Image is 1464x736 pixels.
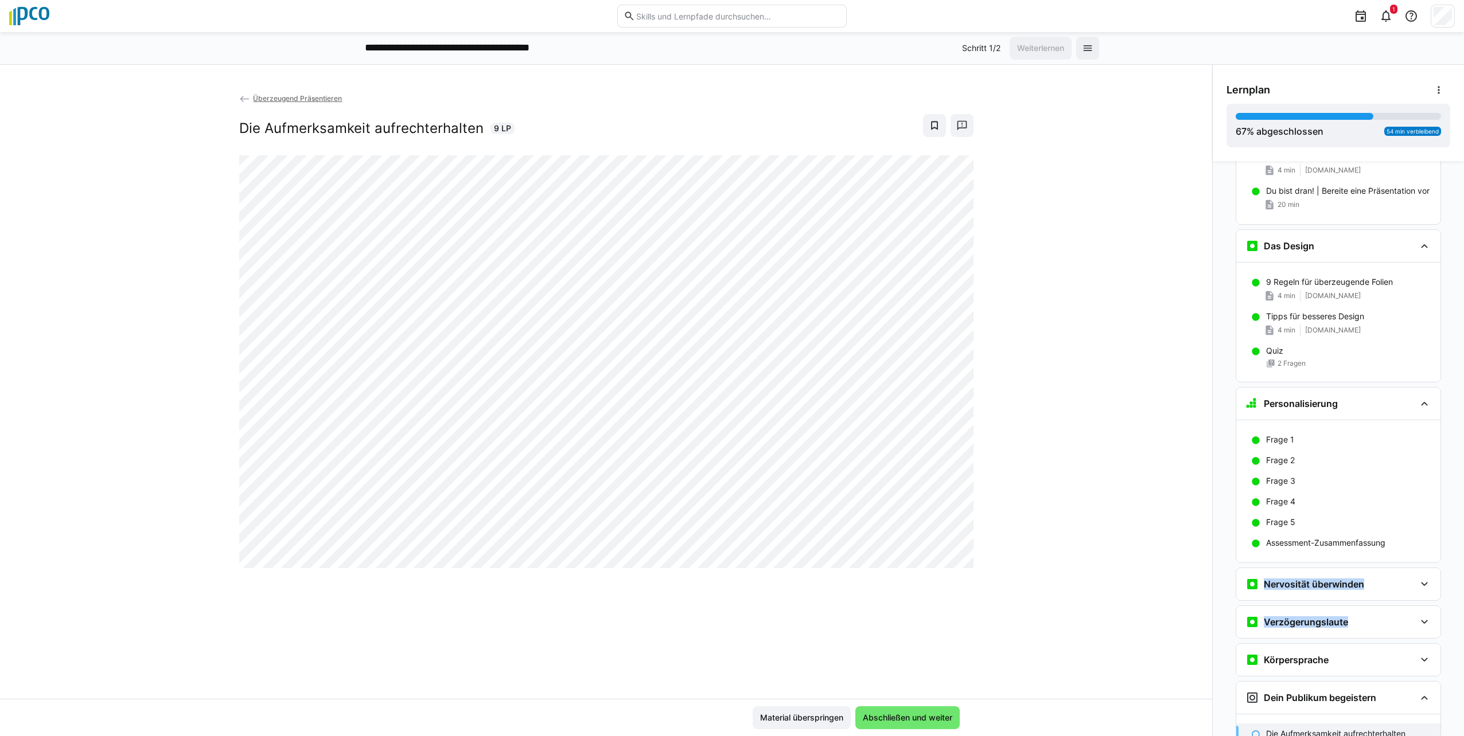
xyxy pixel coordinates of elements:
[1266,537,1385,549] p: Assessment-Zusammenfassung
[1392,6,1395,13] span: 1
[1387,128,1439,135] span: 54 min verbleibend
[1010,37,1072,60] button: Weiterlernen
[239,94,342,103] a: Überzeugend Präsentieren
[253,94,342,103] span: Überzeugend Präsentieren
[1278,166,1295,175] span: 4 min
[1264,240,1314,252] h3: Das Design
[1305,291,1361,300] span: [DOMAIN_NAME]
[1266,434,1294,445] p: Frage 1
[1266,345,1283,357] p: Quiz
[1278,326,1295,335] span: 4 min
[861,712,954,723] span: Abschließen und weiter
[635,11,840,21] input: Skills und Lernpfade durchsuchen…
[1266,311,1364,322] p: Tipps für besseres Design
[1278,291,1295,300] span: 4 min
[1266,185,1430,197] p: Du bist dran! | Bereite eine Präsentation vor
[1264,654,1329,665] h3: Körpersprache
[1266,455,1295,466] p: Frage 2
[1278,359,1306,368] span: 2 Fragen
[1266,496,1295,507] p: Frage 4
[1278,200,1299,209] span: 20 min
[239,120,484,137] h2: Die Aufmerksamkeit aufrechterhalten
[1264,398,1338,409] h3: Personalisierung
[1305,166,1361,175] span: [DOMAIN_NAME]
[1236,124,1323,138] div: % abgeschlossen
[1264,578,1364,590] h3: Nervosität überwinden
[855,706,960,729] button: Abschließen und weiter
[962,42,1000,54] p: Schritt 1/2
[758,712,845,723] span: Material überspringen
[1015,42,1066,54] span: Weiterlernen
[1305,326,1361,335] span: [DOMAIN_NAME]
[494,123,511,134] span: 9 LP
[1266,516,1295,528] p: Frage 5
[1264,616,1348,628] h3: Verzögerungslaute
[1266,276,1393,288] p: 9 Regeln für überzeugende Folien
[1227,84,1270,96] span: Lernplan
[1266,475,1295,487] p: Frage 3
[1264,692,1376,703] h3: Dein Publikum begeistern
[753,706,851,729] button: Material überspringen
[1236,126,1247,137] span: 67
